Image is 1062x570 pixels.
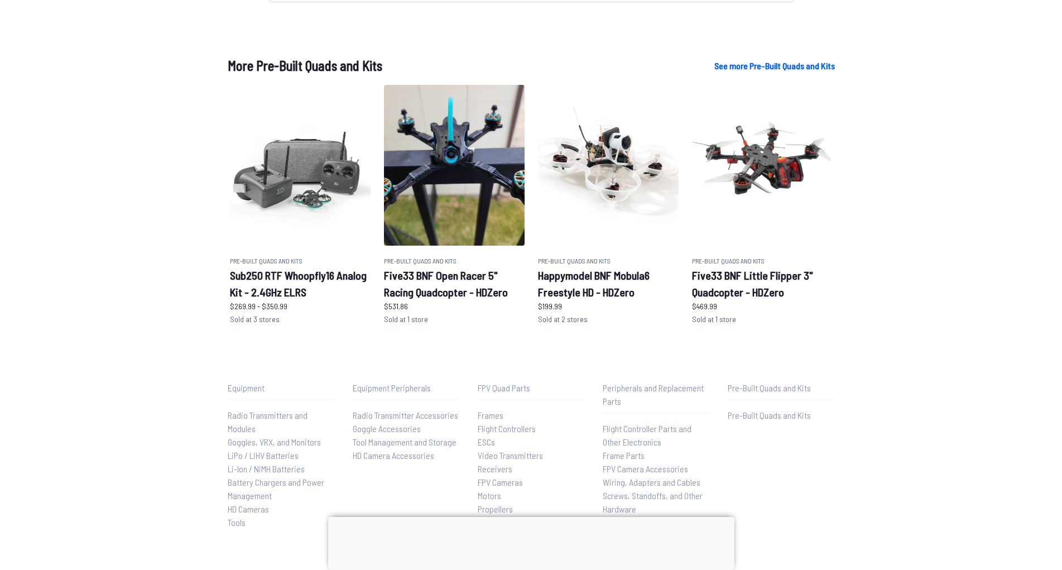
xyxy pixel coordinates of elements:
a: Tool Management and Storage [353,435,460,449]
a: Radio Transmitters and Modules [228,409,335,435]
span: Flight Controller Parts and Other Electronics [603,423,691,447]
a: imagePre-Built Quads and KitsFive33 BNF Little Flipper 3" Quadcopter - HDZero$469.99Sold at 1 store [692,85,833,325]
span: Battery Chargers and Power Management [228,477,324,501]
a: imagePre-Built Quads and KitsHappymodel BNF Mobula6 Freestyle HD - HDZero$199.99Sold at 2 stores [538,85,679,325]
h2: Sub250 RTF Whoopfly16 Analog Kit - 2.4GHz ELRS [230,267,371,300]
span: Frames [478,410,503,420]
a: Pre-Built Quads and Kits [728,409,835,422]
a: Video Transmitters [478,449,585,462]
span: ESCs [478,437,495,447]
p: $199.99 [538,300,679,312]
h2: Five33 BNF Little Flipper 3" Quadcopter - HDZero [692,267,833,300]
a: LiPo / LiHV Batteries [228,449,335,462]
span: Receivers [478,463,512,474]
span: Pre-Built Quads and Kits [384,257,456,265]
span: Radio Transmitter Accessories [353,410,458,420]
h2: Five33 BNF Open Racer 5" Racing Quadcopter - HDZero [384,267,525,300]
span: Tool Management and Storage [353,437,456,447]
a: Flight Controller Parts and Other Electronics [603,422,710,449]
span: Goggle Accessories [353,423,421,434]
span: Radio Transmitters and Modules [228,410,307,434]
span: Pre-Built Quads and Kits [230,257,302,265]
span: Tools [228,517,246,528]
span: Video Transmitters [478,450,543,461]
a: Frames [478,409,585,422]
img: image [538,85,679,246]
span: Goggles, VRX, and Monitors [228,437,321,447]
p: $269.99 - $350.99 [230,300,371,312]
a: Goggles, VRX, and Monitors [228,435,335,449]
a: FPV Camera Accessories [603,462,710,476]
a: Frame Parts [603,449,710,462]
span: Pre-Built Quads and Kits [692,257,765,265]
h2: Happymodel BNF Mobula6 Freestyle HD - HDZero [538,267,679,300]
a: Wiring, Adapters and Cables [603,476,710,489]
span: Sold at 1 store [692,314,736,324]
a: ESCs [478,435,585,449]
a: See more Pre-Built Quads and Kits [714,59,835,73]
a: Battery Chargers and Power Management [228,476,335,502]
span: Li-Ion / NiMH Batteries [228,463,305,474]
p: $469.99 [692,300,833,312]
a: HD Camera Accessories [353,449,460,462]
a: Antennas [478,516,585,529]
span: HD Cameras [228,504,269,514]
p: Equipment [228,381,335,395]
img: image [384,85,525,246]
span: Motors [478,490,501,501]
span: Sold at 3 stores [230,314,280,324]
p: FPV Quad Parts [478,381,585,395]
span: Wiring, Adapters and Cables [603,477,700,487]
span: HD Camera Accessories [353,450,434,461]
a: Receivers [478,462,585,476]
span: Propellers [478,504,513,514]
a: HD Cameras [228,502,335,516]
img: image [692,85,833,246]
span: Frame Parts [603,450,645,461]
span: Sold at 2 stores [538,314,588,324]
a: Tools [228,516,335,529]
p: Pre-Built Quads and Kits [728,381,835,395]
p: Peripherals and Replacement Parts [603,381,710,408]
iframe: Advertisement [328,517,734,567]
span: Sold at 1 store [384,314,428,324]
span: FPV Camera Accessories [603,463,688,474]
span: Pre-Built Quads and Kits [538,257,611,265]
a: Propellers [478,502,585,516]
a: Flight Controllers [478,422,585,435]
a: imagePre-Built Quads and KitsFive33 BNF Open Racer 5" Racing Quadcopter - HDZero$531.86Sold at 1 ... [384,85,525,325]
span: Pre-Built Quads and Kits [728,410,811,420]
span: Screws, Standoffs, and Other Hardware [603,490,703,514]
a: Motors [478,489,585,502]
p: Equipment Peripherals [353,381,460,395]
span: LiPo / LiHV Batteries [228,450,299,461]
h1: More Pre-Built Quads and Kits [228,56,696,76]
a: imagePre-Built Quads and KitsSub250 RTF Whoopfly16 Analog Kit - 2.4GHz ELRS$269.99 - $350.99Sold ... [230,85,371,325]
a: Radio Transmitter Accessories [353,409,460,422]
span: Flight Controllers [478,423,536,434]
a: FPV Cameras [478,476,585,489]
a: Li-Ion / NiMH Batteries [228,462,335,476]
img: image [230,85,371,246]
span: FPV Cameras [478,477,523,487]
a: Screws, Standoffs, and Other Hardware [603,489,710,516]
p: $531.86 [384,300,525,312]
a: Goggle Accessories [353,422,460,435]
